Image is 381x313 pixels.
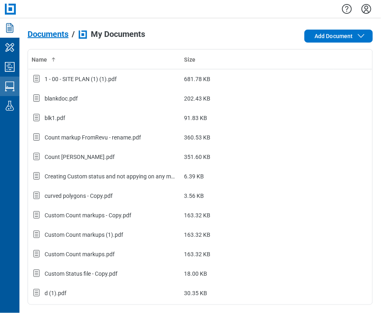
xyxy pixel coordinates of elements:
[181,69,334,89] td: 681.78 KB
[3,21,16,34] svg: Documents
[45,270,118,278] div: Custom Status file - Copy.pdf
[91,30,145,39] span: My Documents
[28,30,68,39] span: Documents
[45,250,115,258] div: Custom Count markups.pdf
[45,153,115,161] div: Count [PERSON_NAME].pdf
[72,30,75,39] div: /
[3,41,16,54] svg: My Workspace
[45,133,141,141] div: Count markup FromRevu - rename.pdf
[360,2,373,16] button: Settings
[45,211,131,219] div: Custom Count markups - Copy.pdf
[45,192,113,200] div: curved polygons - Copy.pdf
[181,186,334,206] td: 3.56 KB
[181,147,334,167] td: 351.60 KB
[3,60,16,73] svg: Studio Projects
[45,231,123,239] div: Custom Count markups (1).pdf
[3,99,16,112] svg: Labs
[184,56,330,64] div: Size
[181,283,334,303] td: 30.35 KB
[315,32,353,40] span: Add Document
[181,108,334,128] td: 91.83 KB
[181,244,334,264] td: 163.32 KB
[45,114,65,122] div: blk1.pdf
[45,172,178,180] div: Creating Custom status and not appying on any markup.pdf
[45,289,66,297] div: d (1).pdf
[304,30,373,43] button: Add Document
[181,206,334,225] td: 163.32 KB
[3,80,16,93] svg: Studio Sessions
[181,264,334,283] td: 18.00 KB
[181,89,334,108] td: 202.43 KB
[181,167,334,186] td: 6.39 KB
[181,128,334,147] td: 360.53 KB
[45,75,117,83] div: 1 - 00 - SITE PLAN (1) (1).pdf
[32,56,178,64] div: Name
[181,225,334,244] td: 163.32 KB
[45,94,78,103] div: blankdoc.pdf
